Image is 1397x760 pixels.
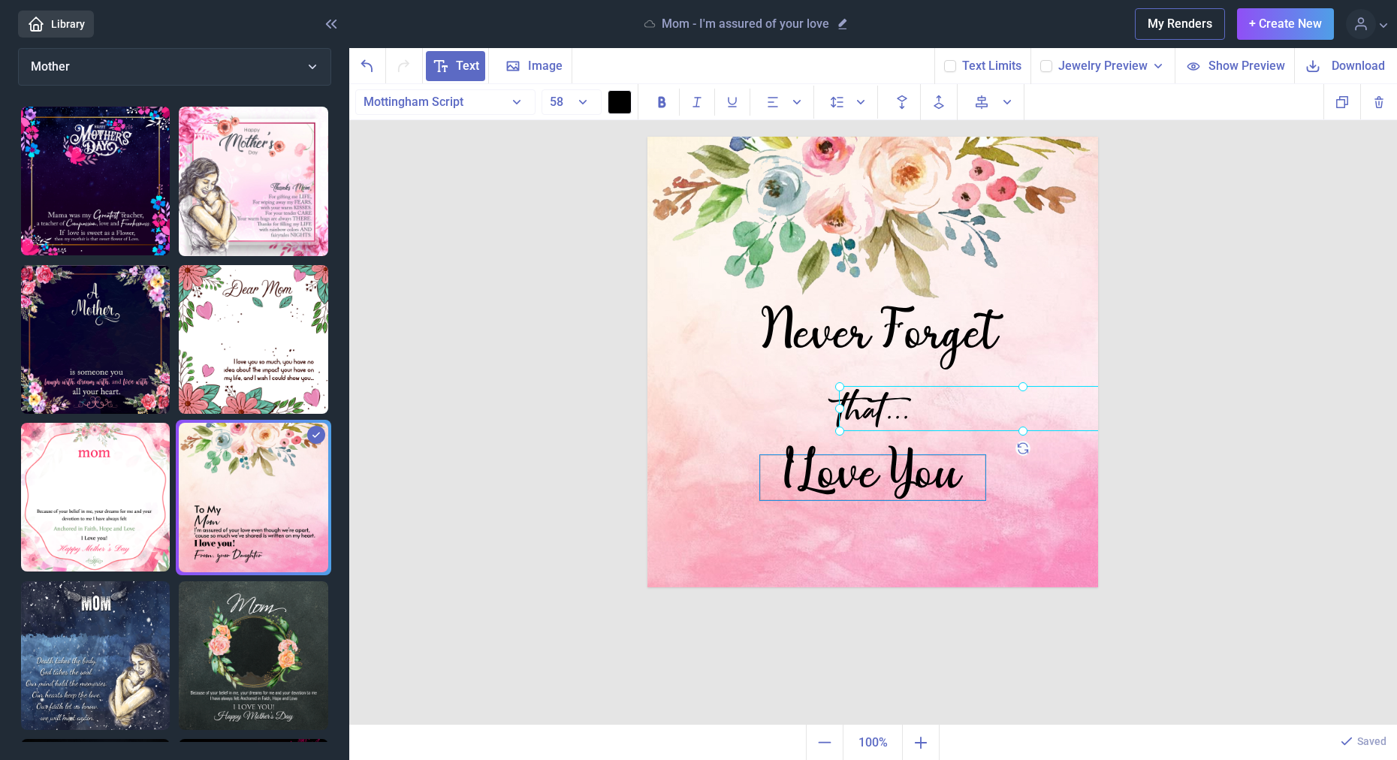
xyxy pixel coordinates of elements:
[921,84,958,120] button: Forwards
[21,107,170,255] img: Mama was my greatest teacher
[662,17,829,32] p: Mom - I'm assured of your love
[1323,84,1360,119] button: Copy
[843,725,903,760] button: Actual size
[1208,57,1285,74] span: Show Preview
[846,728,899,758] span: 100%
[364,95,463,109] span: Mottingham Script
[715,89,750,116] button: Underline
[806,725,843,760] button: Zoom out
[647,137,1098,587] img: b007.jpg
[179,423,328,572] img: Mom - I'm assured of your love
[964,84,1024,120] button: Align to page
[760,455,985,500] div: I Love You
[698,315,1066,351] div: Never Forget
[355,89,536,115] button: Mottingham Script
[456,57,479,75] span: Text
[962,57,1021,75] button: Text Limits
[1360,84,1397,119] button: Delete
[21,265,170,414] img: Mother is someone you laugh with
[820,86,878,119] button: Spacing
[756,86,814,119] button: Alignment
[528,57,563,75] span: Image
[179,107,328,256] img: Thanks mom, for gifting me life
[1332,57,1385,74] span: Download
[542,89,602,115] button: 58
[644,89,680,116] button: Bold
[423,48,489,83] button: Text
[179,581,328,731] img: Mothers Day
[550,95,563,109] span: 58
[1237,8,1334,40] button: + Create New
[386,48,423,83] button: Redo
[179,265,328,415] img: Dear Mom I love you so much
[1294,48,1397,83] button: Download
[1357,734,1386,749] p: Saved
[903,725,940,760] button: Zoom in
[31,59,70,74] span: Mother
[489,48,572,83] button: Image
[18,11,94,38] a: Library
[21,423,170,572] img: Message Card Mother day
[1175,48,1294,83] button: Show Preview
[1135,8,1225,40] button: My Renders
[21,581,170,730] img: We will meet again
[1058,57,1166,75] button: Jewelry Preview
[884,84,921,120] button: Backwards
[349,48,386,83] button: Undo
[1058,57,1148,75] span: Jewelry Preview
[18,48,331,86] button: Mother
[680,89,715,116] button: Italic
